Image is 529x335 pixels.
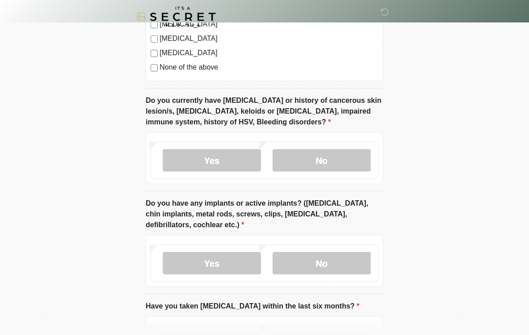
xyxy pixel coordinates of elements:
input: None of the above [151,65,158,72]
label: None of the above [160,62,378,73]
label: No [273,252,371,275]
input: [MEDICAL_DATA] [151,50,158,57]
img: It's A Secret Med Spa Logo [137,7,216,27]
label: Yes [163,150,261,172]
input: [MEDICAL_DATA] [151,36,158,43]
label: Do you have any implants or active implants? ([MEDICAL_DATA], chin implants, metal rods, screws, ... [146,198,383,231]
label: Have you taken [MEDICAL_DATA] within the last six months? [146,301,360,312]
label: Yes [163,252,261,275]
label: [MEDICAL_DATA] [160,34,378,44]
label: No [273,150,371,172]
label: Do you currently have [MEDICAL_DATA] or history of cancerous skin lesion/s, [MEDICAL_DATA], keloi... [146,96,383,128]
label: [MEDICAL_DATA] [160,48,378,59]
